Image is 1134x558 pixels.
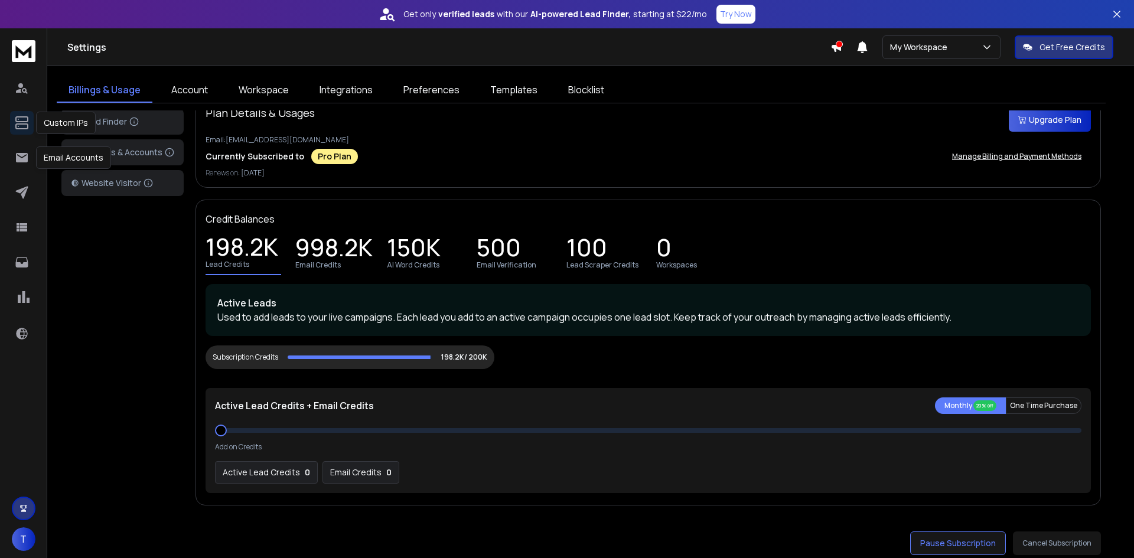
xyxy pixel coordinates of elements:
img: logo [12,40,35,62]
p: 500 [477,242,521,258]
p: 0 [386,466,392,478]
button: Monthly 20% off [935,397,1006,414]
button: Upgrade Plan [1009,108,1091,132]
p: Get only with our starting at $22/mo [403,8,707,20]
p: 0 [656,242,672,258]
p: Credit Balances [206,212,275,226]
div: Email Accounts [36,146,111,169]
button: Lead Finder [61,109,184,135]
p: My Workspace [890,41,952,53]
div: Subscription Credits [213,353,278,362]
a: Preferences [392,78,471,103]
p: Manage Billing and Payment Methods [952,152,1081,161]
p: Lead Scraper Credits [566,260,638,270]
p: 198.2K [206,241,278,257]
button: Domains & Accounts [61,139,184,165]
p: Email Verification [477,260,536,270]
p: 998.2K [295,242,373,258]
p: AI Word Credits [387,260,439,270]
p: Email: [EMAIL_ADDRESS][DOMAIN_NAME] [206,135,1091,145]
p: Lead Credits [206,260,249,269]
span: [DATE] [241,168,265,178]
strong: AI-powered Lead Finder, [530,8,631,20]
p: 100 [566,242,607,258]
strong: verified leads [438,8,494,20]
div: Custom IPs [36,112,96,134]
button: T [12,527,35,551]
a: Templates [478,78,549,103]
button: Cancel Subscription [1013,531,1101,555]
p: Currently Subscribed to [206,151,304,162]
p: 150K [387,242,441,258]
div: 20% off [973,400,996,411]
a: Billings & Usage [57,78,152,103]
p: Active Lead Credits [223,466,300,478]
button: Pause Subscription [910,531,1006,555]
p: Try Now [720,8,752,20]
button: Get Free Credits [1015,35,1113,59]
a: Account [159,78,220,103]
a: Workspace [227,78,301,103]
p: 198.2K/ 200K [441,353,487,362]
p: Renews on: [206,168,1091,178]
p: Active Leads [217,296,1079,310]
p: Add on Credits [215,442,262,452]
p: Email Credits [295,260,341,270]
p: Workspaces [656,260,697,270]
p: Active Lead Credits + Email Credits [215,399,374,413]
p: Used to add leads to your live campaigns. Each lead you add to an active campaign occupies one le... [217,310,1079,324]
button: Try Now [716,5,755,24]
a: Blocklist [556,78,616,103]
div: Pro Plan [311,149,358,164]
p: Plan Details & Usages [206,105,315,121]
button: One Time Purchase [1006,397,1081,414]
p: 0 [305,466,310,478]
p: Email Credits [330,466,382,478]
button: Manage Billing and Payment Methods [943,145,1091,168]
h1: Settings [67,40,830,54]
a: Integrations [308,78,384,103]
p: Get Free Credits [1039,41,1105,53]
button: Website Visitor [61,170,184,196]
